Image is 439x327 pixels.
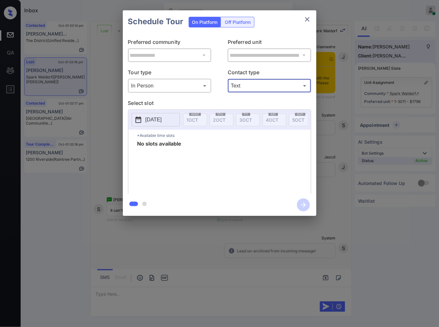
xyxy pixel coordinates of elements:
p: Select slot [128,99,311,109]
p: *Available time slots [137,130,311,141]
button: [DATE] [132,113,180,127]
span: No slots available [137,141,182,193]
p: Tour type [128,68,212,79]
p: [DATE] [145,116,162,124]
button: close [301,13,314,26]
button: btn-next [293,197,314,213]
h2: Schedule Tour [123,10,189,33]
p: Contact type [228,68,311,79]
p: Preferred unit [228,38,311,48]
div: Off Platform [222,17,254,27]
div: On Platform [189,17,221,27]
p: Preferred community [128,38,212,48]
div: Text [229,80,310,91]
div: In Person [130,80,210,91]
